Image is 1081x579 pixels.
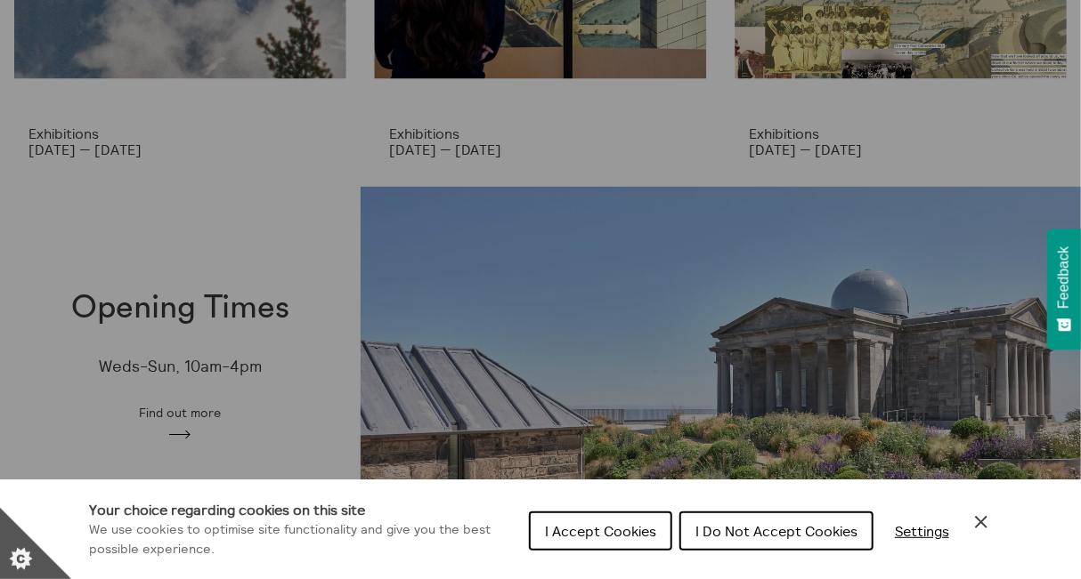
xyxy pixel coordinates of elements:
span: I Do Not Accept Cookies [695,522,857,540]
button: I Do Not Accept Cookies [679,511,874,551]
p: We use cookies to optimise site functionality and give you the best possible experience. [89,520,515,559]
span: I Accept Cookies [545,522,656,540]
button: Close Cookie Control [971,511,992,533]
span: Settings [895,522,949,540]
button: Feedback - Show survey [1047,229,1081,350]
h1: Your choice regarding cookies on this site [89,499,515,520]
button: I Accept Cookies [529,511,672,551]
button: Settings [881,513,963,549]
span: Feedback [1056,246,1072,309]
